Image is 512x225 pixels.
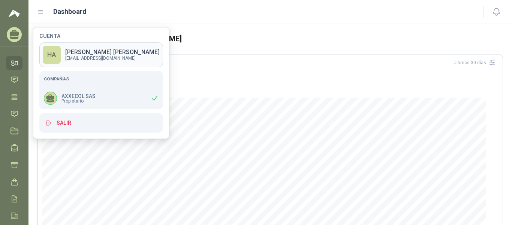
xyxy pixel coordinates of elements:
h3: Nuevas solicitudes en mis categorías [42,69,498,78]
a: HA[PERSON_NAME] [PERSON_NAME][EMAIL_ADDRESS][DOMAIN_NAME] [39,42,163,67]
div: AXXECOL SASPropietario [39,87,163,109]
p: [PERSON_NAME] [PERSON_NAME] [65,49,160,55]
p: AXXECOL SAS [61,94,96,99]
p: [EMAIL_ADDRESS][DOMAIN_NAME] [65,56,160,60]
span: Propietario [61,99,96,103]
div: Últimos 30 días [454,57,498,69]
img: Logo peakr [9,9,20,18]
p: Número de solicitudes nuevas por día [42,78,498,82]
div: HA [43,46,61,64]
h5: Compañías [44,76,159,82]
h3: Bienvenido de nuevo [PERSON_NAME] [49,33,503,45]
h4: Cuenta [39,33,163,39]
button: Salir [39,113,163,133]
h1: Dashboard [53,6,87,17]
